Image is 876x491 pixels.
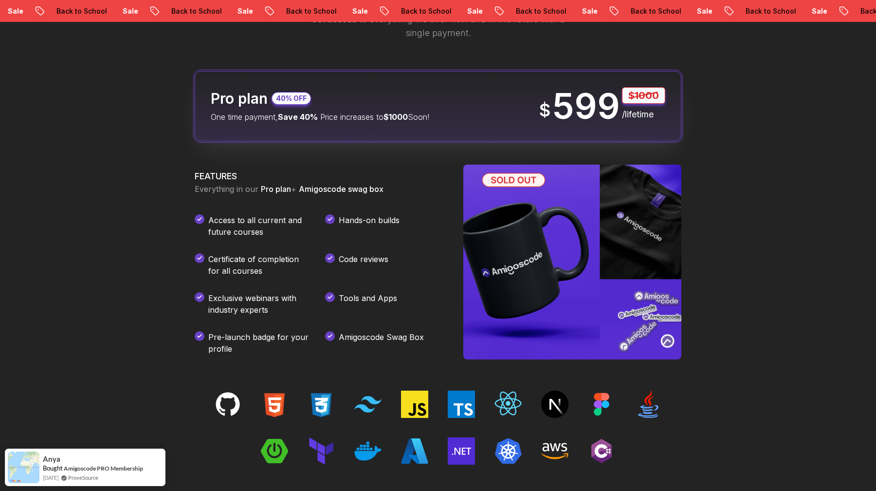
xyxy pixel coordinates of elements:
[401,391,428,418] img: techs tacks
[43,464,63,472] span: Bought
[339,331,424,355] p: Amigoscode Swag Box
[214,391,241,418] img: techs tacks
[299,184,383,194] span: Amigoscode swag box
[208,331,310,355] p: Pre-launch badge for your profile
[308,437,335,465] img: techs tacks
[195,170,440,183] h3: FEATURES
[552,89,620,124] p: 599
[541,391,568,418] img: techs tacks
[339,292,397,316] p: Tools and Apps
[494,391,522,418] img: techs tacks
[68,473,98,482] a: ProveSource
[564,6,595,16] p: Sale
[383,6,449,16] p: Back to School
[104,6,135,16] p: Sale
[463,165,681,359] img: Amigoscode SwagBox
[268,6,334,16] p: Back to School
[208,253,310,277] p: Certificate of completion for all courses
[195,183,440,195] p: Everything in our +
[261,184,291,194] span: Pro plan
[38,6,104,16] p: Back to School
[354,391,382,418] img: techs tacks
[401,437,428,465] img: techs tacks
[622,108,665,121] p: /lifetime
[727,6,793,16] p: Back to School
[208,292,310,316] p: Exclusive webinars with industry experts
[588,391,615,418] img: techs tacks
[448,391,475,418] img: techs tacks
[635,391,662,418] img: techs tacks
[211,90,268,107] h2: Pro plan
[219,6,250,16] p: Sale
[448,437,475,465] img: techs tacks
[298,13,578,40] p: Get access to everything we offer now and in the future with a single payment.
[261,437,288,465] img: techs tacks
[339,214,400,238] p: Hands-on builds
[588,437,615,465] img: techs tacks
[43,473,58,482] span: [DATE]
[261,391,288,418] img: techs tacks
[793,6,824,16] p: Sale
[211,111,429,123] p: One time payment, Price increases to Soon!
[153,6,219,16] p: Back to School
[494,437,522,465] img: techs tacks
[539,100,550,120] span: $
[622,87,665,104] p: $1000
[541,437,568,465] img: techs tacks
[612,6,678,16] p: Back to School
[383,112,408,122] span: $1000
[278,112,318,122] span: Save 40%
[8,452,39,483] img: provesource social proof notification image
[334,6,365,16] p: Sale
[308,391,335,418] img: techs tacks
[354,437,382,465] img: techs tacks
[43,455,60,463] span: Anya
[208,214,310,238] p: Access to all current and future courses
[64,465,143,472] a: Amigoscode PRO Membership
[449,6,480,16] p: Sale
[339,253,388,277] p: Code reviews
[276,94,307,103] p: 40% OFF
[678,6,710,16] p: Sale
[497,6,564,16] p: Back to School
